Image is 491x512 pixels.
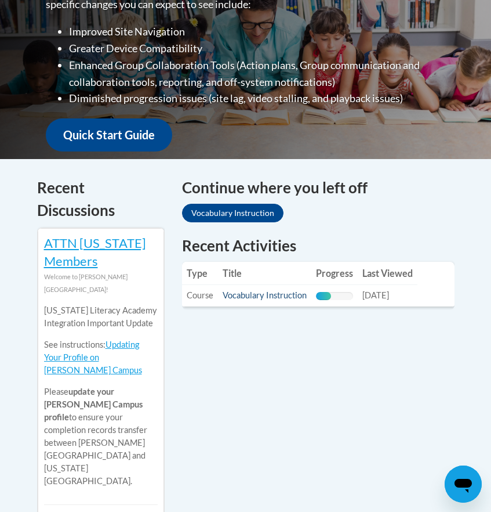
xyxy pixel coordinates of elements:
th: Last Viewed [358,262,417,285]
h4: Recent Discussions [37,176,165,222]
span: [DATE] [362,290,389,300]
th: Title [218,262,311,285]
span: Course [187,290,213,300]
div: Progress, % [316,292,331,300]
p: [US_STATE] Literacy Academy Integration Important Update [44,304,158,330]
h4: Continue where you left off [182,176,454,199]
a: Quick Start Guide [46,118,172,152]
li: Greater Device Compatibility [69,40,446,57]
b: update your [PERSON_NAME] Campus profile [44,387,143,422]
a: Vocabulary Instruction [223,290,307,300]
a: ATTN [US_STATE] Members [44,235,146,269]
a: Vocabulary Instruction [182,204,283,222]
div: Welcome to [PERSON_NAME][GEOGRAPHIC_DATA]! [44,271,158,296]
h1: Recent Activities [182,235,454,256]
div: Please to ensure your completion records transfer between [PERSON_NAME][GEOGRAPHIC_DATA] and [US_... [44,296,158,496]
p: See instructions: [44,338,158,377]
li: Diminished progression issues (site lag, video stalling, and playback issues) [69,90,446,107]
th: Progress [311,262,358,285]
th: Type [182,262,218,285]
a: Updating Your Profile on [PERSON_NAME] Campus [44,340,142,375]
li: Improved Site Navigation [69,23,446,40]
iframe: Button to launch messaging window [445,466,482,503]
li: Enhanced Group Collaboration Tools (Action plans, Group communication and collaboration tools, re... [69,57,446,91]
